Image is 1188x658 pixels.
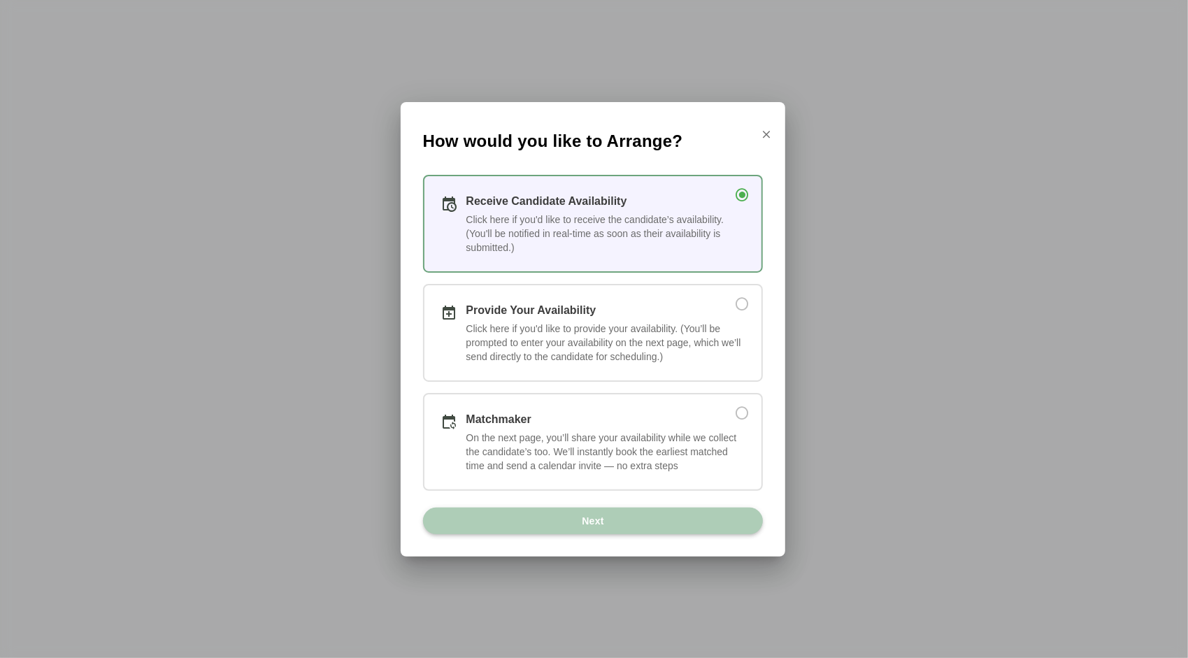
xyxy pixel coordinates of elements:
div: Click here if you'd like to receive the candidate’s availability. (You'll be notified in real-tim... [466,213,745,255]
div: Matchmaker [466,411,717,428]
div: On the next page, you’ll share your availability while we collect the candidate’s too. We’ll inst... [466,431,745,473]
span: Next [581,508,604,534]
button: Next [423,508,763,534]
div: Receive Candidate Availability [466,193,745,210]
div: Click here if you'd like to provide your availability. (You’ll be prompted to enter your availabi... [466,322,745,364]
span: How would you like to Arrange? [423,130,683,152]
div: Provide Your Availability [466,302,717,319]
